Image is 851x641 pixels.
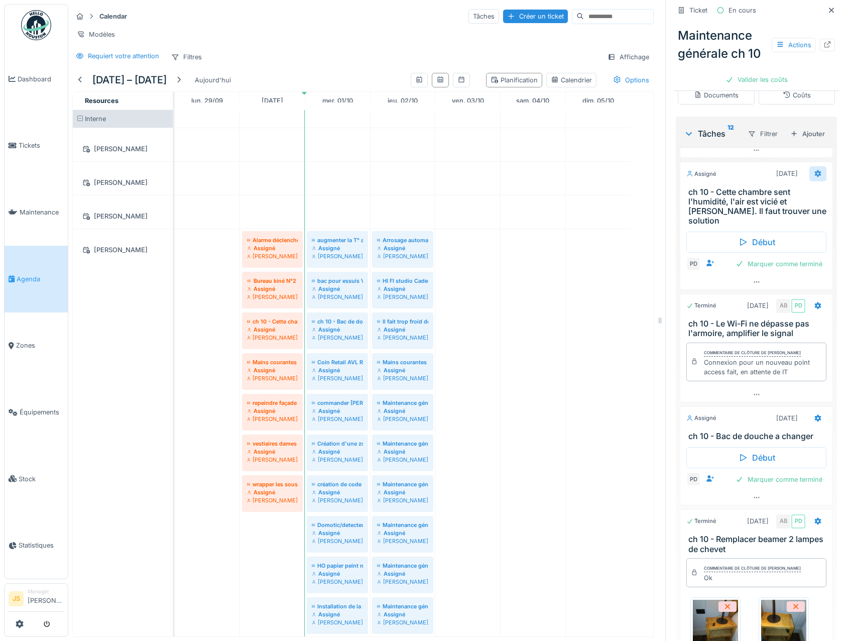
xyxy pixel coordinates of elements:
[694,90,739,100] div: Documents
[377,529,428,537] div: Assigné
[377,521,428,529] div: Maintenance générale ch14
[377,399,428,407] div: Maintenance générale ch 4
[514,94,552,108] a: 4 octobre 2025
[259,94,286,108] a: 30 septembre 2025
[688,319,828,338] h3: ch 10 - Le Wi-Fi ne dépasse pas l'armoire, amplifier le signal
[247,374,298,382] div: [PERSON_NAME]
[791,514,805,528] div: PD
[377,496,428,504] div: [PERSON_NAME]
[312,562,363,570] div: HO papier peint mur du fond lounge + ascenseur
[377,537,428,545] div: [PERSON_NAME]
[92,74,167,86] h5: [DATE] – [DATE]
[747,301,769,310] div: [DATE]
[312,236,363,244] div: augmenter la T° ambiante
[689,6,707,15] div: Ticket
[377,562,428,570] div: Maintenance générale ch16
[312,578,363,586] div: [PERSON_NAME]
[491,75,538,85] div: Planification
[551,75,592,85] div: Calendrier
[704,565,801,572] div: Commentaire de clôture de [PERSON_NAME]
[312,277,363,285] div: bac pour essuis VH
[167,50,206,64] div: Filtres
[686,232,826,253] div: Début
[686,257,700,271] div: PD
[312,374,363,382] div: [PERSON_NAME]
[247,277,298,285] div: Bureau kiné N°2
[728,6,756,15] div: En cours
[704,573,801,583] div: Ok
[377,602,428,610] div: Maintenance générale ch17
[95,12,131,21] strong: Calendar
[247,448,298,456] div: Assigné
[686,472,700,486] div: PD
[19,141,64,150] span: Tickets
[747,516,769,526] div: [DATE]
[686,170,716,178] div: Assigné
[247,440,298,448] div: vestiaires dames et hommes
[247,366,298,374] div: Assigné
[16,341,64,350] span: Zones
[28,588,64,609] li: [PERSON_NAME]
[312,570,363,578] div: Assigné
[377,480,428,488] div: Maintenance générale ch12
[247,488,298,496] div: Assigné
[377,252,428,260] div: [PERSON_NAME]
[744,127,782,141] div: Filtrer
[312,285,363,293] div: Assigné
[377,277,428,285] div: HI FI studio Cadence
[247,244,298,252] div: Assigné
[5,446,68,512] a: Stock
[247,252,298,260] div: [PERSON_NAME]
[5,46,68,113] a: Dashboard
[783,90,811,100] div: Coûts
[18,74,64,84] span: Dashboard
[377,236,428,244] div: Arrosage automatique Terrains de tennis à supprimer pour 2025
[312,326,363,334] div: Assigné
[686,414,716,422] div: Assigné
[377,317,428,326] div: Il fait trop froid depuis 3j
[377,488,428,496] div: Assigné
[79,176,167,189] div: [PERSON_NAME]
[377,456,428,464] div: [PERSON_NAME]
[247,334,298,342] div: [PERSON_NAME]
[684,128,740,140] div: Tâches
[5,512,68,579] a: Statistiques
[377,326,428,334] div: Assigné
[377,293,428,301] div: [PERSON_NAME]
[9,588,64,612] a: JS Manager[PERSON_NAME]
[312,496,363,504] div: [PERSON_NAME]
[19,541,64,550] span: Statistiques
[21,10,51,40] img: Badge_color-CXgf-gQk.svg
[312,252,363,260] div: [PERSON_NAME]
[674,23,839,67] div: Maintenance générale ch 10
[688,187,828,226] h3: ch 10 - Cette chambre sent l'humidité, l'air est vicié et [PERSON_NAME]. Il faut trouver une solu...
[247,407,298,415] div: Assigné
[312,480,363,488] div: création de code porte d'entrée
[686,517,716,525] div: Terminé
[385,94,420,108] a: 2 octobre 2025
[5,312,68,379] a: Zones
[312,407,363,415] div: Assigné
[727,128,734,140] sup: 12
[79,244,167,256] div: [PERSON_NAME]
[377,448,428,456] div: Assigné
[5,179,68,246] a: Maintenance
[377,415,428,423] div: [PERSON_NAME]
[377,610,428,618] div: Assigné
[247,480,298,488] div: wrapper les sous mains en cuir du bureau des chambres d'hôtel - déterminer quel revêtement
[247,415,298,423] div: [PERSON_NAME]
[377,358,428,366] div: Mains courantes - antidérapant escalier entre piscine et VF-VH
[20,207,64,217] span: Maintenance
[312,610,363,618] div: Assigné
[377,244,428,252] div: Assigné
[247,285,298,293] div: Assigné
[189,94,225,108] a: 29 septembre 2025
[377,618,428,626] div: [PERSON_NAME]
[377,374,428,382] div: [PERSON_NAME]
[312,334,363,342] div: [PERSON_NAME]
[247,496,298,504] div: [PERSON_NAME]
[312,415,363,423] div: [PERSON_NAME]
[247,358,298,366] div: Mains courantes - antidérapant escalier entre piscine et VF-VH
[686,447,826,468] div: Début
[312,456,363,464] div: [PERSON_NAME]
